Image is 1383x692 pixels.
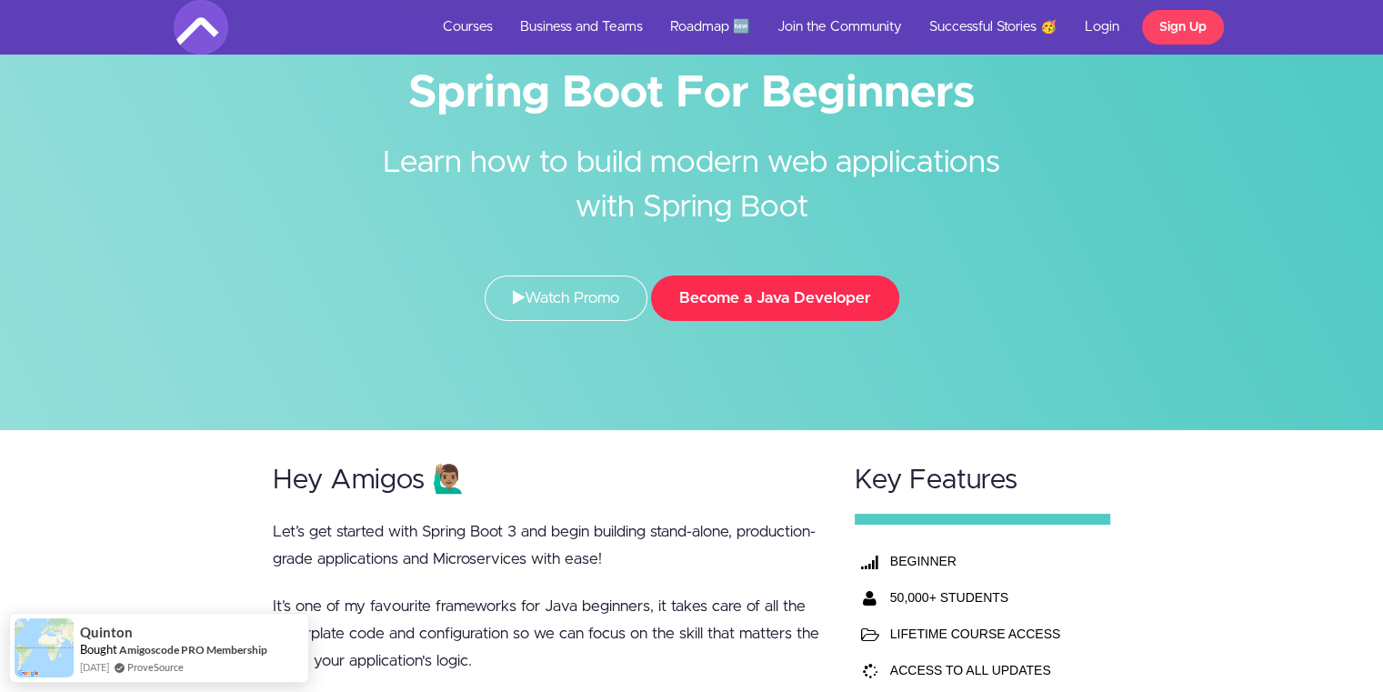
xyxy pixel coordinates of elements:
h2: Hey Amigos 🙋🏽‍♂️ [273,466,820,496]
img: provesource social proof notification image [15,618,74,677]
a: Watch Promo [485,276,647,321]
span: [DATE] [80,659,109,675]
th: BEGINNER [886,543,1089,579]
a: Sign Up [1142,10,1224,45]
h1: Spring Boot For Beginners [174,73,1210,114]
button: Become a Java Developer [651,276,899,321]
h2: Key Features [855,466,1111,496]
a: Amigoscode PRO Membership [119,642,267,657]
h2: Learn how to build modern web applications with Spring Boot [351,114,1033,230]
a: ProveSource [127,659,184,675]
td: LIFETIME COURSE ACCESS [886,616,1089,652]
span: Quinton [80,625,133,640]
p: It’s one of my favourite frameworks for Java beginners, it takes care of all the boilerplate code... [273,593,820,675]
th: 50,000+ STUDENTS [886,579,1089,616]
span: Bought [80,642,117,657]
p: Let’s get started with Spring Boot 3 and begin building stand-alone, production-grade application... [273,518,820,573]
td: ACCESS TO ALL UPDATES [886,652,1089,688]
